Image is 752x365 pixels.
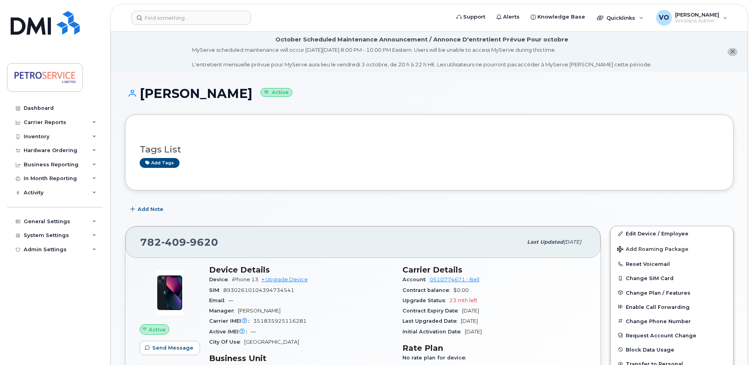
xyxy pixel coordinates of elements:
[611,342,733,357] button: Block Data Usage
[611,241,733,257] button: Add Roaming Package
[140,341,200,355] button: Send Message
[430,277,479,282] a: 0510774671 - Bell
[626,304,690,310] span: Enable Call Forwarding
[611,271,733,285] button: Change SIM Card
[209,277,232,282] span: Device
[402,318,461,324] span: Last Upgraded Date
[125,87,733,100] h1: [PERSON_NAME]
[209,265,393,275] h3: Device Details
[161,236,186,248] span: 409
[465,329,482,335] span: [DATE]
[140,236,218,248] span: 782
[152,344,193,352] span: Send Message
[244,339,299,345] span: [GEOGRAPHIC_DATA]
[402,277,430,282] span: Account
[449,297,477,303] span: 23 mth left
[186,236,218,248] span: 9620
[402,355,470,361] span: No rate plan for device
[125,202,170,216] button: Add Note
[611,300,733,314] button: Enable Call Forwarding
[453,287,469,293] span: $0.00
[192,46,652,68] div: MyServe scheduled maintenance will occur [DATE][DATE] 8:00 PM - 10:00 PM Eastern. Users will be u...
[611,314,733,328] button: Change Phone Number
[402,308,462,314] span: Contract Expiry Date
[611,328,733,342] button: Request Account Change
[209,318,253,324] span: Carrier IMEI
[238,308,281,314] span: [PERSON_NAME]
[611,286,733,300] button: Change Plan / Features
[209,354,393,363] h3: Business Unit
[617,246,688,254] span: Add Roaming Package
[260,88,292,97] small: Active
[728,48,737,56] button: close notification
[402,329,465,335] span: Initial Activation Date
[138,205,163,213] span: Add Note
[626,290,690,295] span: Change Plan / Features
[461,318,478,324] span: [DATE]
[228,297,234,303] span: —
[209,329,251,335] span: Active IMEI
[209,287,223,293] span: SIM
[223,287,294,293] span: 89302610104394734541
[140,158,180,168] a: Add tags
[232,277,258,282] span: iPhone 13
[402,287,453,293] span: Contract balance
[146,269,193,316] img: image20231002-3703462-1ig824h.jpeg
[209,308,238,314] span: Manager
[402,297,449,303] span: Upgrade Status
[262,277,308,282] a: + Upgrade Device
[140,145,719,154] h3: Tags List
[209,339,244,345] span: City Of Use
[402,265,586,275] h3: Carrier Details
[611,226,733,241] a: Edit Device / Employee
[527,239,563,245] span: Last updated
[462,308,479,314] span: [DATE]
[611,257,733,271] button: Reset Voicemail
[563,239,581,245] span: [DATE]
[402,343,586,353] h3: Rate Plan
[253,318,307,324] span: 351835925116281
[251,329,256,335] span: —
[149,326,166,333] span: Active
[275,36,568,44] div: October Scheduled Maintenance Announcement / Annonce D'entretient Prévue Pour octobre
[209,297,228,303] span: Email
